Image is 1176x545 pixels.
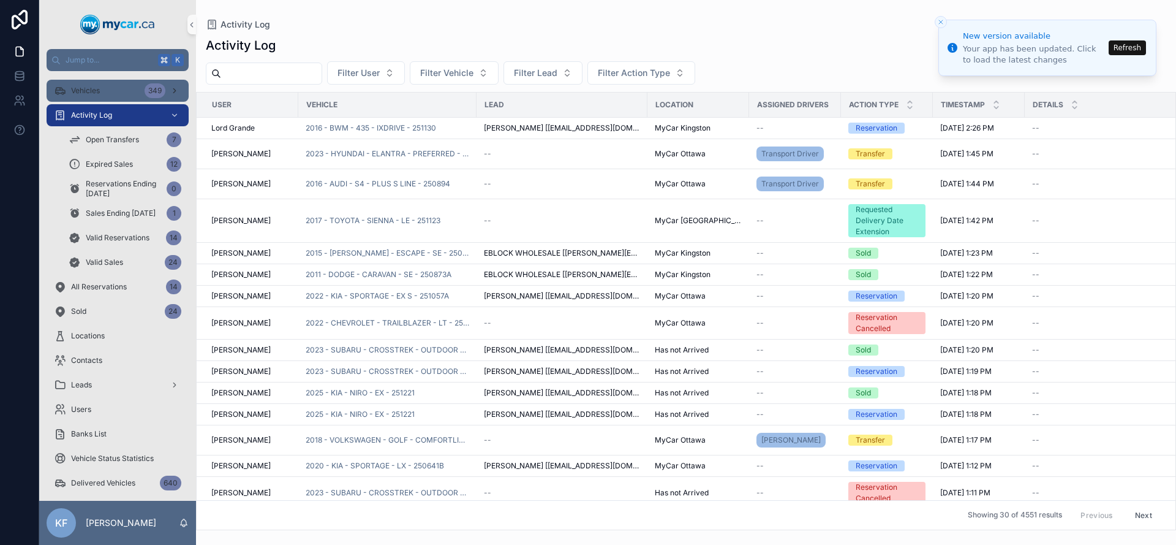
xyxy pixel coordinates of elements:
[503,61,582,85] button: Select Button
[1032,179,1039,189] span: --
[756,270,834,280] a: --
[856,269,871,280] div: Sold
[1032,270,1039,280] span: --
[940,435,1017,445] a: [DATE] 1:17 PM
[756,123,834,133] a: --
[1032,388,1175,398] a: --
[856,148,885,159] div: Transfer
[1032,291,1175,301] a: --
[484,270,640,280] span: EBLOCK WHOLESALE [[PERSON_NAME][EMAIL_ADDRESS][PERSON_NAME][DOMAIN_NAME]]
[61,178,189,200] a: Reservations Ending [DATE]0
[848,123,925,134] a: Reservation
[756,345,834,355] a: --
[306,435,469,445] span: 2018 - VOLKSWAGEN - GOLF - COMFORTLINE - 251016
[71,86,100,96] span: Vehicles
[484,248,640,258] a: EBLOCK WHOLESALE [[PERSON_NAME][EMAIL_ADDRESS][PERSON_NAME][DOMAIN_NAME]]
[211,149,271,159] span: [PERSON_NAME]
[756,291,764,301] span: --
[848,435,925,446] a: Transfer
[211,318,271,328] span: [PERSON_NAME]
[655,318,742,328] a: MyCar Ottawa
[165,255,181,270] div: 24
[940,179,994,189] span: [DATE] 1:44 PM
[306,291,469,301] a: 2022 - KIA - SPORTAGE - EX S - 251057A
[71,110,112,120] span: Activity Log
[655,410,742,419] a: Has not Arrived
[756,318,764,328] span: --
[165,304,181,319] div: 24
[71,282,127,292] span: All Reservations
[167,157,181,172] div: 12
[306,270,469,280] a: 2011 - DODGE - CARAVAN - SE - 250873A
[940,149,1017,159] a: [DATE] 1:45 PM
[306,318,469,328] a: 2022 - CHEVROLET - TRAILBLAZER - LT - 251145
[940,461,992,471] span: [DATE] 1:12 PM
[484,179,640,189] a: --
[756,388,834,398] a: --
[655,270,710,280] span: MyCar Kingston
[655,248,710,258] span: MyCar Kingston
[940,367,992,376] span: [DATE] 1:19 PM
[306,149,469,159] a: 2023 - HYUNDAI - ELANTRA - PREFERRED - 250328
[211,345,291,355] a: [PERSON_NAME]
[940,216,1017,226] a: [DATE] 1:42 PM
[655,388,742,398] a: Has not Arrived
[86,208,156,218] span: Sales Ending [DATE]
[935,16,947,28] button: Close toast
[484,149,491,159] span: --
[306,248,469,258] span: 2015 - [PERSON_NAME] - ESCAPE - SE - 250793A
[47,104,189,126] a: Activity Log
[86,179,162,199] span: Reservations Ending [DATE]
[856,409,897,420] div: Reservation
[306,388,469,398] a: 2025 - KIA - NIRO - EX - 251221
[598,67,670,79] span: Filter Action Type
[856,178,885,189] div: Transfer
[756,248,834,258] a: --
[940,123,994,133] span: [DATE] 2:26 PM
[1032,367,1039,376] span: --
[306,410,469,419] a: 2025 - KIA - NIRO - EX - 251221
[306,179,450,189] span: 2016 - AUDI - S4 - PLUS S LINE - 250894
[484,123,640,133] a: [PERSON_NAME] [[EMAIL_ADDRESS][DOMAIN_NAME]]
[1032,345,1039,355] span: --
[306,345,469,355] a: 2023 - SUBARU - CROSSTREK - OUTDOOR - 251221A
[61,251,189,273] a: Valid Sales24
[1032,248,1175,258] a: --
[167,181,181,196] div: 0
[306,216,469,226] a: 2017 - TOYOTA - SIENNA - LE - 251123
[756,216,764,226] span: --
[940,345,1017,355] a: [DATE] 1:20 PM
[756,430,834,450] a: [PERSON_NAME]
[211,435,291,445] a: [PERSON_NAME]
[167,206,181,221] div: 1
[306,123,469,133] a: 2016 - BWM - 435 - IXDRIVE - 251130
[1032,149,1175,159] a: --
[940,345,993,355] span: [DATE] 1:20 PM
[940,318,1017,328] a: [DATE] 1:20 PM
[211,461,271,471] span: [PERSON_NAME]
[484,345,640,355] a: [PERSON_NAME] [[EMAIL_ADDRESS][DOMAIN_NAME]]
[306,123,436,133] span: 2016 - BWM - 435 - IXDRIVE - 251130
[1032,179,1175,189] a: --
[71,307,86,316] span: Sold
[71,429,107,439] span: Banks List
[1109,40,1146,55] button: Refresh
[756,388,764,398] span: --
[856,460,897,471] div: Reservation
[47,300,189,322] a: Sold24
[756,318,834,328] a: --
[756,270,764,280] span: --
[655,149,742,159] a: MyCar Ottawa
[940,248,993,258] span: [DATE] 1:23 PM
[306,179,469,189] a: 2016 - AUDI - S4 - PLUS S LINE - 250894
[655,216,742,226] span: MyCar [GEOGRAPHIC_DATA]
[940,367,1017,376] a: [DATE] 1:19 PM
[655,388,709,398] span: Has not Arrived
[655,345,742,355] a: Has not Arrived
[86,257,123,267] span: Valid Sales
[848,312,925,334] a: Reservation Cancelled
[1032,461,1039,471] span: --
[71,380,92,390] span: Leads
[306,461,444,471] span: 2020 - KIA - SPORTAGE - LX - 250641B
